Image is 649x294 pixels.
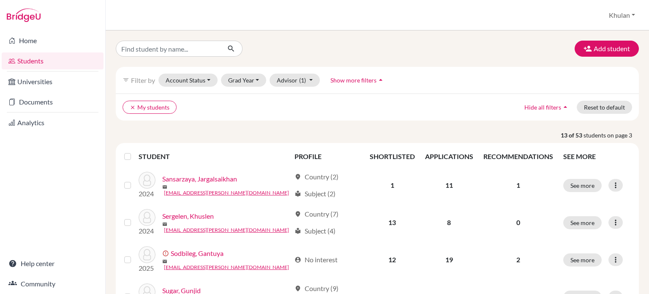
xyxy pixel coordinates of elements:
[139,226,155,236] p: 2024
[164,226,289,234] a: [EMAIL_ADDRESS][PERSON_NAME][DOMAIN_NAME]
[483,255,553,265] p: 2
[164,264,289,271] a: [EMAIL_ADDRESS][PERSON_NAME][DOMAIN_NAME]
[478,146,558,167] th: RECOMMENDATIONS
[295,190,301,197] span: local_library
[139,246,155,263] img: Sodbileg, Gantuya
[577,101,632,114] button: Reset to default
[2,275,104,292] a: Community
[2,93,104,110] a: Documents
[270,74,320,87] button: Advisor(1)
[123,101,177,114] button: clearMy students
[295,283,338,294] div: Country (9)
[299,77,306,84] span: (1)
[605,7,639,23] button: Khulan
[365,241,420,278] td: 12
[130,104,136,110] i: clear
[2,114,104,131] a: Analytics
[365,204,420,241] td: 13
[483,217,553,228] p: 0
[131,76,155,84] span: Filter by
[295,228,301,234] span: local_library
[563,216,602,229] button: See more
[584,131,639,140] span: students on page 3
[295,285,301,292] span: location_on
[2,73,104,90] a: Universities
[563,179,602,192] button: See more
[483,180,553,190] p: 1
[517,101,577,114] button: Hide all filtersarrow_drop_up
[575,41,639,57] button: Add student
[295,255,338,265] div: No interest
[295,172,338,182] div: Country (2)
[558,146,635,167] th: SEE MORE
[7,8,41,22] img: Bridge-U
[420,241,478,278] td: 19
[295,256,301,263] span: account_circle
[221,74,267,87] button: Grad Year
[376,76,385,84] i: arrow_drop_up
[295,189,335,199] div: Subject (2)
[139,209,155,226] img: Sergelen, Khuslen
[2,52,104,69] a: Students
[158,74,218,87] button: Account Status
[162,174,237,184] a: Sansarzaya, Jargalsaikhan
[164,189,289,197] a: [EMAIL_ADDRESS][PERSON_NAME][DOMAIN_NAME]
[420,167,478,204] td: 11
[420,204,478,241] td: 8
[162,184,167,190] span: mail
[365,146,420,167] th: SHORTLISTED
[139,146,289,167] th: STUDENT
[561,103,570,111] i: arrow_drop_up
[123,77,129,83] i: filter_list
[295,211,301,217] span: location_on
[116,41,221,57] input: Find student by name...
[420,146,478,167] th: APPLICATIONS
[171,248,224,258] a: Sodbileg, Gantuya
[330,77,376,84] span: Show more filters
[139,189,155,199] p: 2024
[162,250,171,257] span: error_outline
[323,74,392,87] button: Show more filtersarrow_drop_up
[139,172,155,189] img: Sansarzaya, Jargalsaikhan
[524,104,561,111] span: Hide all filters
[561,131,584,140] strong: 13 of 53
[289,146,365,167] th: PROFILE
[295,226,335,236] div: Subject (4)
[365,167,420,204] td: 1
[295,209,338,219] div: Country (7)
[2,32,104,49] a: Home
[139,263,155,273] p: 2025
[2,255,104,272] a: Help center
[563,253,602,267] button: See more
[295,173,301,180] span: location_on
[162,222,167,227] span: mail
[162,211,214,221] a: Sergelen, Khuslen
[162,259,167,264] span: mail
